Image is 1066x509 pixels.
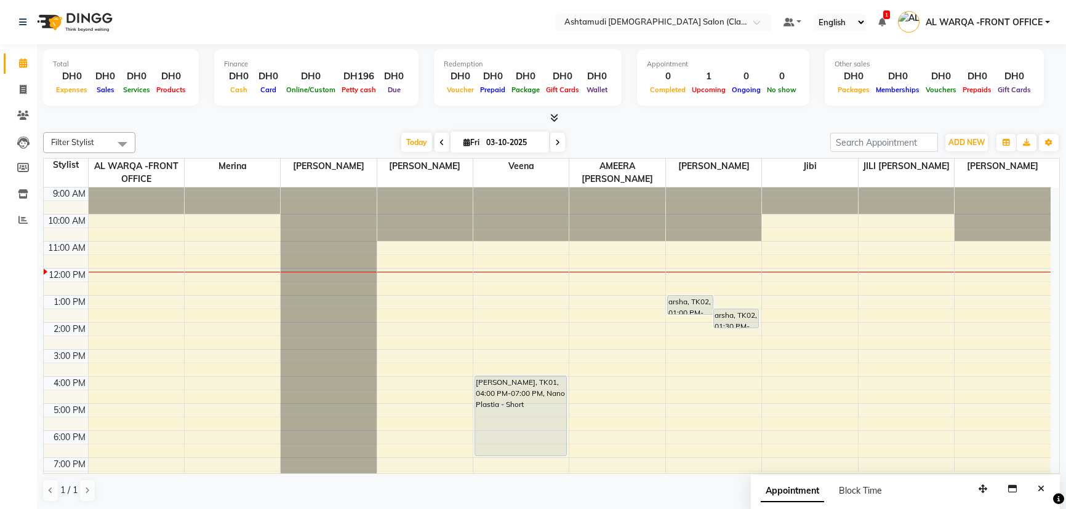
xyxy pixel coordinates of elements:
[508,85,543,94] span: Package
[839,485,882,496] span: Block Time
[90,69,120,84] div: DH0
[46,242,88,254] div: 11:00 AM
[339,85,379,94] span: Petty cash
[666,159,761,174] span: [PERSON_NAME]
[460,138,483,147] span: Fri
[53,85,90,94] span: Expenses
[94,85,118,94] span: Sales
[647,59,799,69] div: Appointment
[51,323,88,336] div: 2:00 PM
[647,69,689,84] div: 0
[401,133,432,152] span: Today
[46,269,88,282] div: 12:00 PM
[224,59,409,69] div: Finance
[44,159,88,172] div: Stylist
[153,85,189,94] span: Products
[283,69,339,84] div: DH0
[764,85,799,94] span: No show
[385,85,404,94] span: Due
[873,85,923,94] span: Memberships
[120,69,153,84] div: DH0
[582,69,612,84] div: DH0
[948,138,985,147] span: ADD NEW
[51,350,88,363] div: 3:00 PM
[859,159,954,174] span: JILI [PERSON_NAME]
[53,59,189,69] div: Total
[281,159,376,174] span: [PERSON_NAME]
[51,137,94,147] span: Filter Stylist
[283,85,339,94] span: Online/Custom
[339,69,379,84] div: DH196
[477,85,508,94] span: Prepaid
[475,376,566,456] div: [PERSON_NAME], TK01, 04:00 PM-07:00 PM, Nano Plastia - Short
[945,134,988,151] button: ADD NEW
[50,187,88,200] div: 9:00 AM
[254,69,283,84] div: DH0
[1032,479,1050,499] button: Close
[898,11,920,33] img: AL WARQA -FRONT OFFICE
[835,59,1034,69] div: Other sales
[53,69,90,84] div: DH0
[873,69,923,84] div: DH0
[923,85,960,94] span: Vouchers
[444,69,477,84] div: DH0
[185,159,280,174] span: Merina
[444,59,612,69] div: Redemption
[569,159,665,187] span: AMEERA [PERSON_NAME]
[923,69,960,84] div: DH0
[960,69,995,84] div: DH0
[51,377,88,390] div: 4:00 PM
[31,5,116,39] img: logo
[257,85,279,94] span: Card
[647,85,689,94] span: Completed
[995,85,1034,94] span: Gift Cards
[543,69,582,84] div: DH0
[477,69,508,84] div: DH0
[955,159,1051,174] span: [PERSON_NAME]
[960,85,995,94] span: Prepaids
[46,215,88,227] div: 10:00 AM
[473,159,569,174] span: Veena
[729,85,764,94] span: Ongoing
[689,85,729,94] span: Upcoming
[227,85,250,94] span: Cash
[761,480,824,502] span: Appointment
[444,85,477,94] span: Voucher
[878,17,886,28] a: 1
[835,85,873,94] span: Packages
[995,69,1034,84] div: DH0
[60,484,78,497] span: 1 / 1
[51,431,88,444] div: 6:00 PM
[89,159,184,187] span: AL WARQA -FRONT OFFICE
[377,159,473,174] span: [PERSON_NAME]
[689,69,729,84] div: 1
[926,16,1043,29] span: AL WARQA -FRONT OFFICE
[483,133,544,152] input: 2025-10-03
[583,85,611,94] span: Wallet
[51,404,88,417] div: 5:00 PM
[764,69,799,84] div: 0
[51,296,88,309] div: 1:00 PM
[835,69,873,84] div: DH0
[714,309,759,328] div: arsha, TK02, 01:30 PM-02:15 PM, Classic Pedicure
[379,69,409,84] div: DH0
[224,69,254,84] div: DH0
[729,69,764,84] div: 0
[830,133,938,152] input: Search Appointment
[153,69,189,84] div: DH0
[668,296,713,314] div: arsha, TK02, 01:00 PM-01:45 PM, Classic Manicure
[51,458,88,471] div: 7:00 PM
[883,10,890,19] span: 1
[543,85,582,94] span: Gift Cards
[762,159,857,174] span: Jibi
[508,69,543,84] div: DH0
[120,85,153,94] span: Services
